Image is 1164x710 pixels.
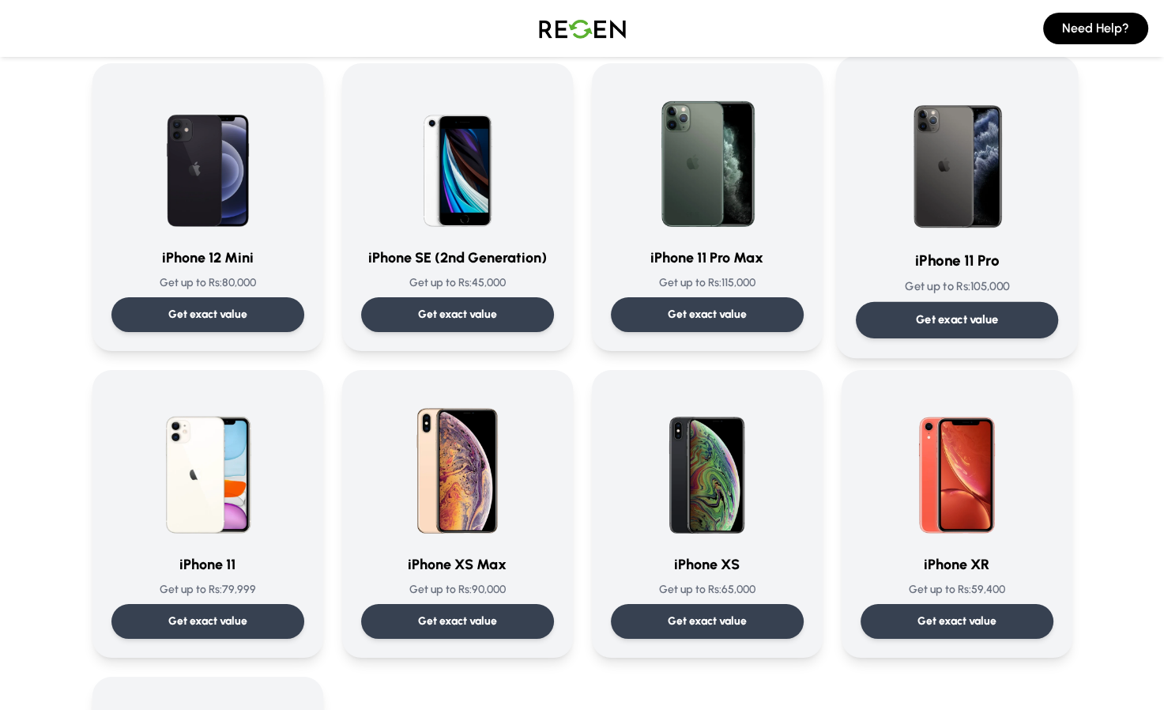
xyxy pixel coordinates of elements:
[1043,13,1148,44] button: Need Help?
[418,614,497,629] p: Get exact value
[382,389,533,541] img: iPhone XS Max
[861,553,1053,576] h3: iPhone XR
[611,275,804,291] p: Get up to Rs: 115,000
[418,307,497,323] p: Get exact value
[611,582,804,598] p: Get up to Rs: 65,000
[361,247,554,269] h3: iPhone SE (2nd Generation)
[361,553,554,576] h3: iPhone XS Max
[382,82,533,234] img: iPhone SE (2nd Generation)
[881,389,1033,541] img: iPhone XR
[168,307,247,323] p: Get exact value
[132,82,284,234] img: iPhone 12 Mini
[168,614,247,629] p: Get exact value
[361,582,554,598] p: Get up to Rs: 90,000
[915,312,998,328] p: Get exact value
[132,389,284,541] img: iPhone 11
[861,582,1053,598] p: Get up to Rs: 59,400
[631,389,783,541] img: iPhone XS
[111,553,304,576] h3: iPhone 11
[668,614,747,629] p: Get exact value
[855,278,1057,295] p: Get up to Rs: 105,000
[611,553,804,576] h3: iPhone XS
[631,82,783,234] img: iPhone 11 Pro Max
[917,614,996,629] p: Get exact value
[361,275,554,291] p: Get up to Rs: 45,000
[668,307,747,323] p: Get exact value
[111,582,304,598] p: Get up to Rs: 79,999
[527,6,638,51] img: Logo
[111,247,304,269] h3: iPhone 12 Mini
[611,247,804,269] h3: iPhone 11 Pro Max
[855,249,1057,272] h3: iPhone 11 Pro
[877,76,1037,236] img: iPhone 11 Pro
[111,275,304,291] p: Get up to Rs: 80,000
